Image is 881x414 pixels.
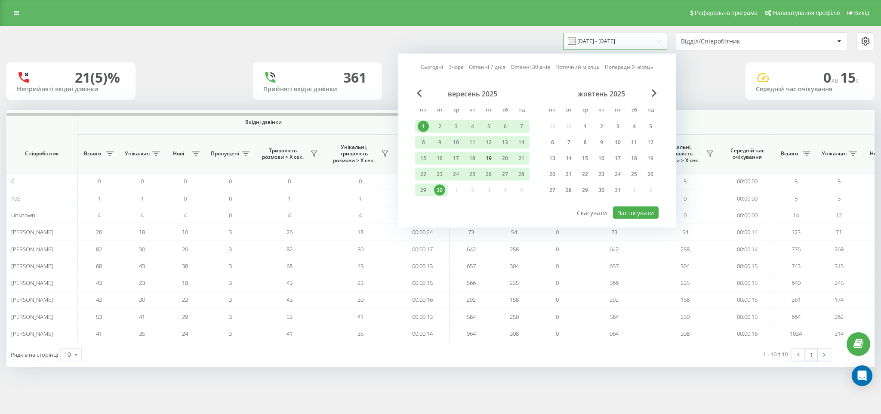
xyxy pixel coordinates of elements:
[595,104,608,117] abbr: четвер
[431,136,448,149] div: вт 9 вер 2025 р.
[359,211,362,219] span: 4
[466,104,479,117] abbr: четвер
[182,313,188,321] span: 29
[184,177,187,185] span: 0
[258,147,308,161] span: Тривалість розмови > Х сек.
[792,228,801,236] span: 123
[497,136,513,149] div: сб 13 вер 2025 р.
[288,177,291,185] span: 0
[286,228,293,236] span: 26
[229,211,232,219] span: 0
[547,185,558,196] div: 27
[417,104,430,117] abbr: понеділок
[184,195,187,202] span: 0
[579,169,591,180] div: 22
[357,228,363,236] span: 18
[182,296,188,303] span: 22
[612,121,623,132] div: 3
[563,169,574,180] div: 21
[11,296,53,303] span: [PERSON_NAME]
[483,137,494,148] div: 12
[544,136,561,149] div: пн 6 жовт 2025 р.
[513,168,530,181] div: нд 28 вер 2025 р.
[14,150,70,157] span: Співробітник
[415,184,431,197] div: пн 29 вер 2025 р.
[556,279,559,287] span: 0
[596,185,607,196] div: 30
[513,136,530,149] div: нд 14 вер 2025 р.
[561,136,577,149] div: вт 7 жовт 2025 р.
[229,228,232,236] span: 3
[516,169,527,180] div: 28
[645,137,656,148] div: 12
[497,120,513,133] div: сб 6 вер 2025 р.
[544,90,659,98] div: жовтень 2025
[510,279,519,287] span: 235
[516,137,527,148] div: 14
[448,120,464,133] div: ср 3 вер 2025 р.
[17,86,125,93] div: Неприйняті вхідні дзвінки
[481,136,497,149] div: пт 12 вер 2025 р.
[611,104,624,117] abbr: п’ятниця
[579,185,591,196] div: 29
[469,63,505,71] a: Останні 7 днів
[11,177,14,185] span: 0
[792,245,801,253] span: 776
[684,211,687,219] span: 0
[396,241,450,257] td: 00:00:17
[626,152,642,165] div: сб 18 жовт 2025 р.
[645,153,656,164] div: 19
[721,258,774,275] td: 00:00:15
[434,153,445,164] div: 16
[229,195,232,202] span: 0
[211,150,239,157] span: Пропущені
[96,245,102,253] span: 82
[11,245,53,253] span: [PERSON_NAME]
[286,279,293,287] span: 43
[513,152,530,165] div: нд 21 вер 2025 р.
[835,262,844,270] span: 315
[792,296,801,303] span: 361
[792,262,801,270] span: 743
[756,86,864,93] div: Середній час очікування
[64,350,71,359] div: 10
[562,104,575,117] abbr: вівторок
[556,296,559,303] span: 0
[511,63,550,71] a: Останні 30 днів
[497,168,513,181] div: сб 27 вер 2025 р.
[98,195,101,202] span: 1
[642,120,659,133] div: нд 5 жовт 2025 р.
[511,228,517,236] span: 54
[721,173,774,190] td: 00:00:00
[684,195,687,202] span: 0
[513,120,530,133] div: нд 7 вер 2025 р.
[626,136,642,149] div: сб 11 жовт 2025 р.
[593,152,610,165] div: чт 16 жовт 2025 р.
[418,153,429,164] div: 15
[721,309,774,325] td: 00:00:15
[593,168,610,181] div: чт 23 жовт 2025 р.
[96,279,102,287] span: 43
[11,211,35,219] span: Unknown
[628,153,640,164] div: 18
[628,137,640,148] div: 11
[229,262,232,270] span: 3
[11,313,53,321] span: [PERSON_NAME]
[417,90,422,97] span: Previous Month
[415,168,431,181] div: пн 22 вер 2025 р.
[229,279,232,287] span: 3
[139,279,145,287] span: 23
[577,168,593,181] div: ср 22 жовт 2025 р.
[357,279,363,287] span: 23
[286,296,293,303] span: 43
[510,262,519,270] span: 304
[467,169,478,180] div: 25
[644,104,657,117] abbr: неділя
[464,120,481,133] div: чт 4 вер 2025 р.
[681,262,690,270] span: 304
[464,152,481,165] div: чт 18 вер 2025 р.
[510,296,519,303] span: 158
[593,184,610,197] div: чт 30 жовт 2025 р.
[431,184,448,197] div: вт 30 вер 2025 р.
[396,190,450,207] td: 00:00:09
